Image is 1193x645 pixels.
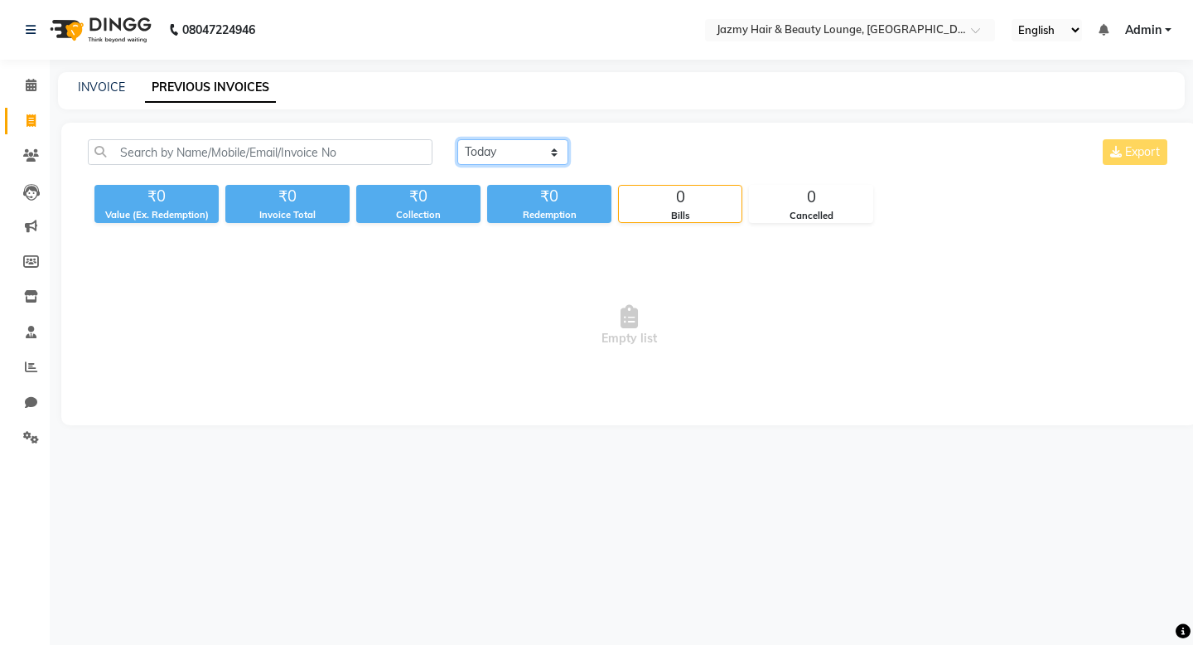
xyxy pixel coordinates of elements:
[88,243,1171,409] span: Empty list
[78,80,125,95] a: INVOICE
[1125,22,1162,39] span: Admin
[94,208,219,222] div: Value (Ex. Redemption)
[225,185,350,208] div: ₹0
[487,185,611,208] div: ₹0
[88,139,432,165] input: Search by Name/Mobile/Email/Invoice No
[225,208,350,222] div: Invoice Total
[750,186,872,209] div: 0
[619,186,741,209] div: 0
[42,7,156,53] img: logo
[487,208,611,222] div: Redemption
[94,185,219,208] div: ₹0
[356,208,481,222] div: Collection
[356,185,481,208] div: ₹0
[182,7,255,53] b: 08047224946
[619,209,741,223] div: Bills
[145,73,276,103] a: PREVIOUS INVOICES
[750,209,872,223] div: Cancelled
